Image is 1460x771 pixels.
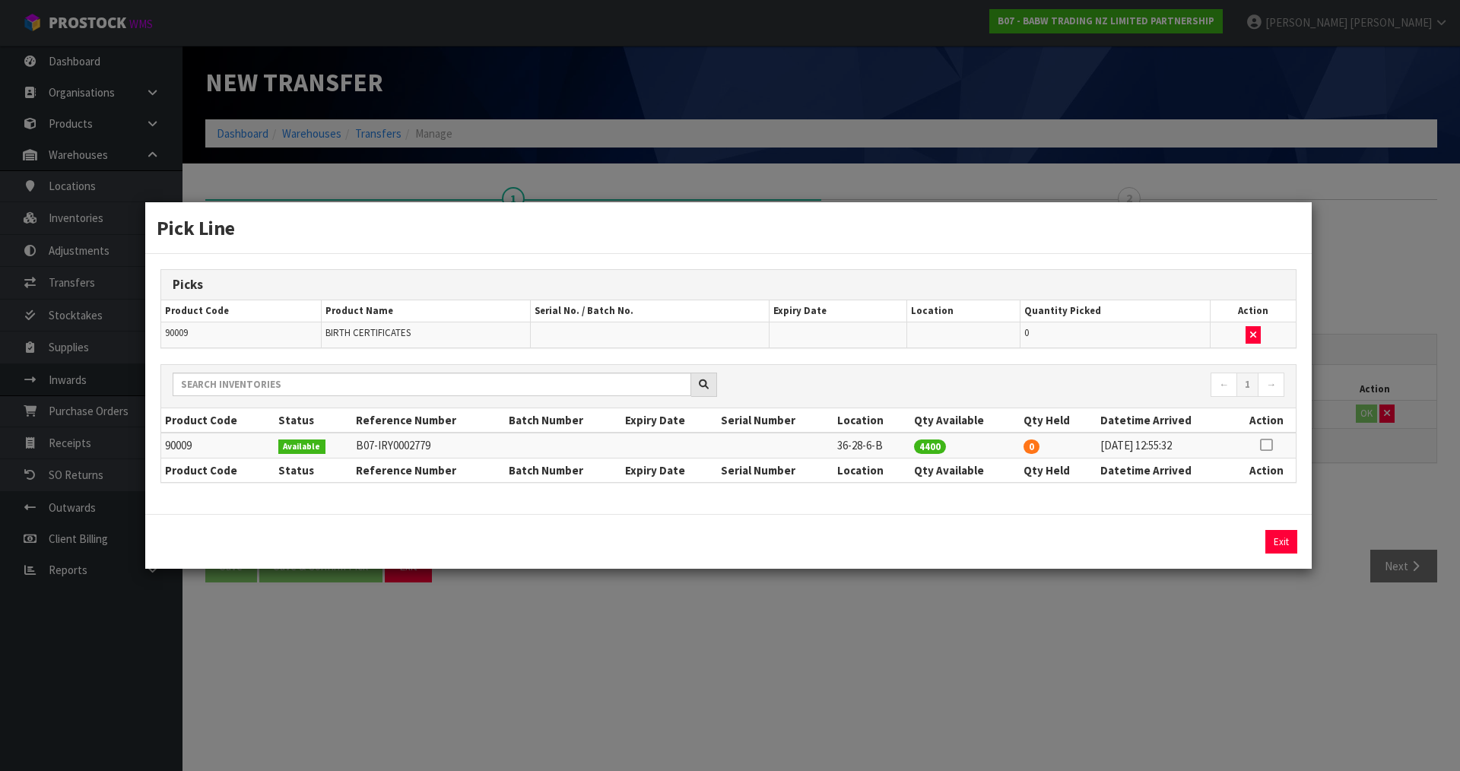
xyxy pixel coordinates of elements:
[833,458,910,482] th: Location
[1258,373,1284,397] a: →
[173,373,691,396] input: Search inventories
[161,458,275,482] th: Product Code
[352,433,505,458] td: B07-IRY0002779
[1024,439,1039,454] span: 0
[833,408,910,433] th: Location
[161,408,275,433] th: Product Code
[530,300,769,322] th: Serial No. / Batch No.
[914,439,946,454] span: 4400
[1097,408,1236,433] th: Datetime Arrived
[621,408,717,433] th: Expiry Date
[275,458,353,482] th: Status
[1236,408,1296,433] th: Action
[1020,458,1097,482] th: Qty Held
[161,300,322,322] th: Product Code
[1020,300,1211,322] th: Quantity Picked
[352,408,505,433] th: Reference Number
[1020,408,1097,433] th: Qty Held
[173,278,1284,292] h3: Picks
[505,458,621,482] th: Batch Number
[910,458,1020,482] th: Qty Available
[278,439,326,455] span: Available
[717,408,833,433] th: Serial Number
[770,300,907,322] th: Expiry Date
[740,373,1284,399] nav: Page navigation
[165,326,188,339] span: 90009
[161,433,275,458] td: 90009
[1097,433,1236,458] td: [DATE] 12:55:32
[322,300,530,322] th: Product Name
[1024,326,1029,339] span: 0
[325,326,411,339] span: BIRTH CERTIFICATES
[1236,373,1258,397] a: 1
[157,214,1300,242] h3: Pick Line
[1097,458,1236,482] th: Datetime Arrived
[906,300,1020,322] th: Location
[1236,458,1296,482] th: Action
[1265,530,1297,554] button: Exit
[352,458,505,482] th: Reference Number
[621,458,717,482] th: Expiry Date
[505,408,621,433] th: Batch Number
[275,408,353,433] th: Status
[910,408,1020,433] th: Qty Available
[1210,300,1296,322] th: Action
[1211,373,1237,397] a: ←
[833,433,910,458] td: 36-28-6-B
[717,458,833,482] th: Serial Number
